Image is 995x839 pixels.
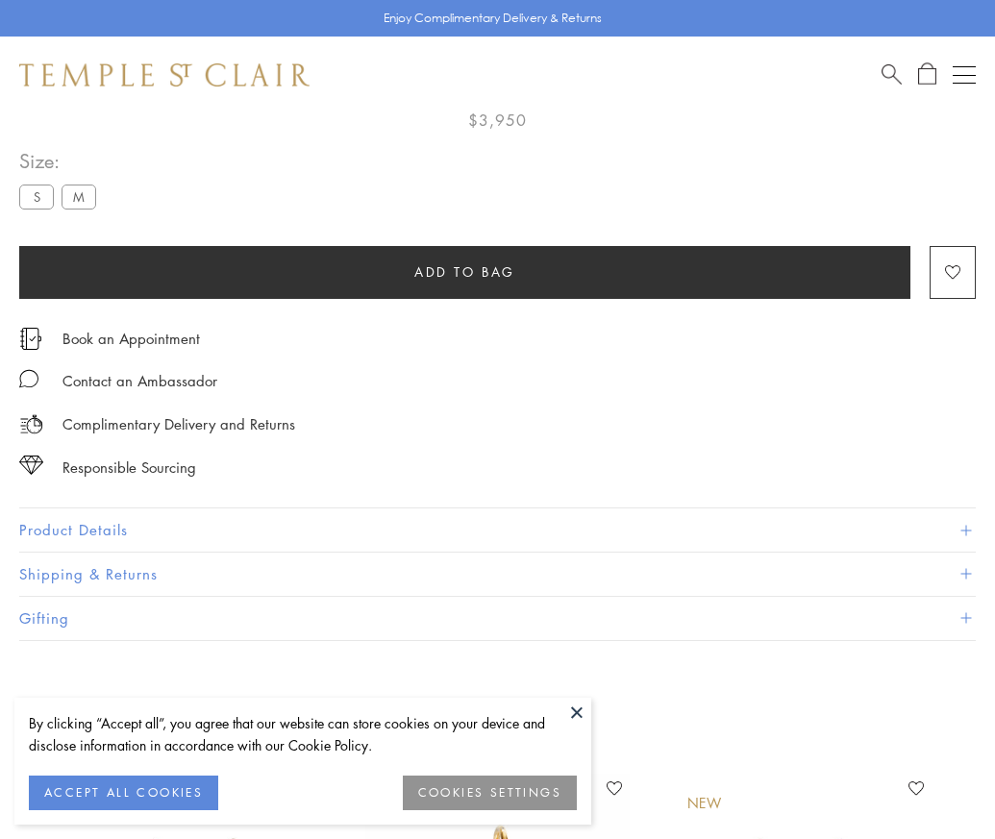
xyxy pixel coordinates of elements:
button: Gifting [19,597,976,640]
label: S [19,185,54,209]
img: icon_delivery.svg [19,412,43,436]
button: Shipping & Returns [19,553,976,596]
img: icon_sourcing.svg [19,456,43,475]
button: Product Details [19,508,976,552]
a: Search [882,62,902,86]
div: New [687,793,722,814]
img: Temple St. Clair [19,63,310,86]
p: Complimentary Delivery and Returns [62,412,295,436]
div: Responsible Sourcing [62,456,196,480]
button: COOKIES SETTINGS [403,776,577,810]
span: $3,950 [468,108,527,133]
button: ACCEPT ALL COOKIES [29,776,218,810]
a: Open Shopping Bag [918,62,936,86]
label: M [62,185,96,209]
span: Size: [19,145,104,177]
button: Open navigation [953,63,976,86]
a: Book an Appointment [62,328,200,349]
img: MessageIcon-01_2.svg [19,369,38,388]
img: icon_appointment.svg [19,328,42,350]
div: Contact an Ambassador [62,369,217,393]
span: Add to bag [414,261,515,283]
button: Add to bag [19,246,910,299]
div: By clicking “Accept all”, you agree that our website can store cookies on your device and disclos... [29,712,577,756]
p: Enjoy Complimentary Delivery & Returns [384,9,602,28]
